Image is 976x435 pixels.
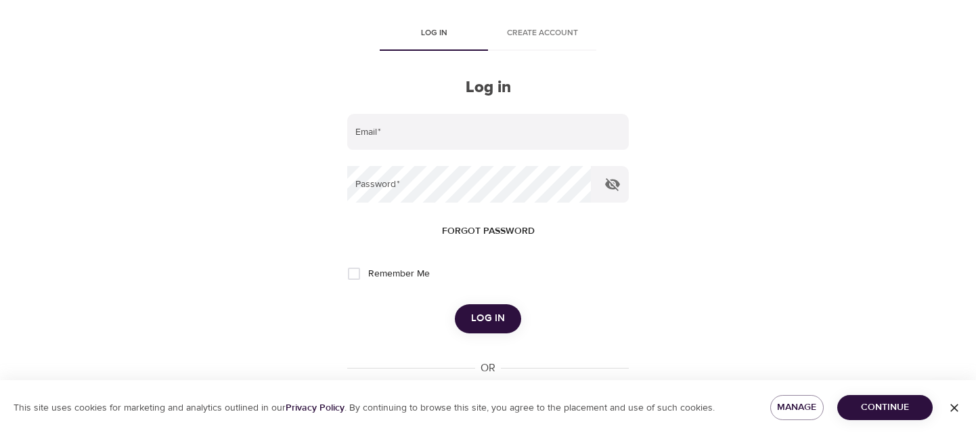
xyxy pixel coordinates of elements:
[475,360,501,376] div: OR
[781,399,813,416] span: Manage
[837,395,933,420] button: Continue
[496,26,588,41] span: Create account
[471,310,505,327] span: Log in
[347,78,629,98] h2: Log in
[388,26,480,41] span: Log in
[368,267,430,281] span: Remember Me
[848,399,922,416] span: Continue
[347,18,629,51] div: disabled tabs example
[442,223,535,240] span: Forgot password
[770,395,824,420] button: Manage
[455,304,521,333] button: Log in
[286,402,345,414] a: Privacy Policy
[437,219,540,244] button: Forgot password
